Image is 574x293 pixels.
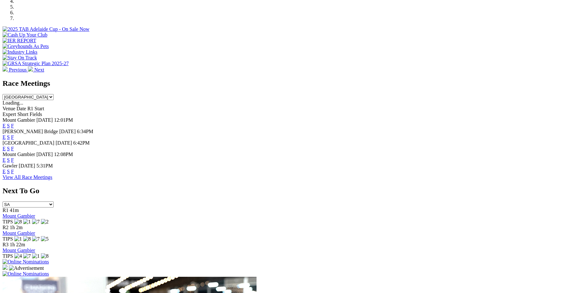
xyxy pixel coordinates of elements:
img: 8 [41,253,49,259]
span: R3 [3,242,9,247]
a: View All Race Meetings [3,174,52,180]
span: Loading... [3,100,23,106]
a: Next [28,67,44,72]
span: 5:31PM [37,163,53,168]
a: S [7,134,10,140]
img: Stay On Track [3,55,37,61]
a: F [11,146,14,151]
span: Short [17,112,29,117]
a: E [3,146,6,151]
img: 8 [14,219,22,225]
a: E [3,123,6,128]
h2: Next To Go [3,187,571,195]
a: F [11,169,14,174]
img: Greyhounds As Pets [3,44,49,49]
span: [DATE] [56,140,72,146]
h2: Race Meetings [3,79,571,88]
span: 1h 2m [10,225,23,230]
span: Venue [3,106,15,111]
img: 5 [41,236,49,242]
img: Industry Links [3,49,37,55]
span: TIPS [3,236,13,242]
img: 8 [23,236,31,242]
span: Next [34,67,44,72]
span: Fields [30,112,42,117]
a: F [11,123,14,128]
a: Mount Gambier [3,213,35,219]
img: 2025 TAB Adelaide Cup - On Sale Now [3,26,90,32]
img: 1 [23,219,31,225]
a: Previous [3,67,28,72]
a: S [7,169,10,174]
img: GRSA Strategic Plan 2025-27 [3,61,69,66]
img: Cash Up Your Club [3,32,47,38]
img: Advertisement [9,265,44,271]
span: 1h 22m [10,242,25,247]
span: Expert [3,112,16,117]
a: E [3,169,6,174]
span: 6:34PM [77,129,93,134]
span: Mount Gambier [3,152,35,157]
span: [GEOGRAPHIC_DATA] [3,140,54,146]
img: chevron-right-pager-white.svg [28,66,33,72]
span: [DATE] [37,117,53,123]
a: S [7,146,10,151]
img: 7 [23,253,31,259]
a: F [11,157,14,163]
img: 1 [14,236,22,242]
a: E [3,157,6,163]
span: TIPS [3,219,13,224]
a: S [7,123,10,128]
img: 2 [41,219,49,225]
span: Date [17,106,26,111]
span: 12:01PM [54,117,73,123]
span: Gawler [3,163,17,168]
span: [DATE] [59,129,76,134]
img: 7 [32,219,40,225]
a: Mount Gambier [3,248,35,253]
span: R1 [3,208,9,213]
img: 4 [14,253,22,259]
span: [PERSON_NAME] Bridge [3,129,58,134]
span: Previous [9,67,27,72]
span: [DATE] [37,152,53,157]
span: Mount Gambier [3,117,35,123]
span: 41m [10,208,19,213]
img: IER REPORT [3,38,36,44]
span: R1 Start [27,106,44,111]
a: E [3,134,6,140]
a: Mount Gambier [3,230,35,236]
span: TIPS [3,253,13,259]
img: 7 [32,236,40,242]
img: Online Nominations [3,271,49,277]
a: S [7,157,10,163]
a: F [11,134,14,140]
img: 15187_Greyhounds_GreysPlayCentral_Resize_SA_WebsiteBanner_300x115_2025.jpg [3,265,8,270]
span: 12:08PM [54,152,73,157]
span: 6:42PM [73,140,90,146]
span: R2 [3,225,9,230]
img: Online Nominations [3,259,49,265]
img: chevron-left-pager-white.svg [3,66,8,72]
img: 1 [32,253,40,259]
span: [DATE] [19,163,35,168]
